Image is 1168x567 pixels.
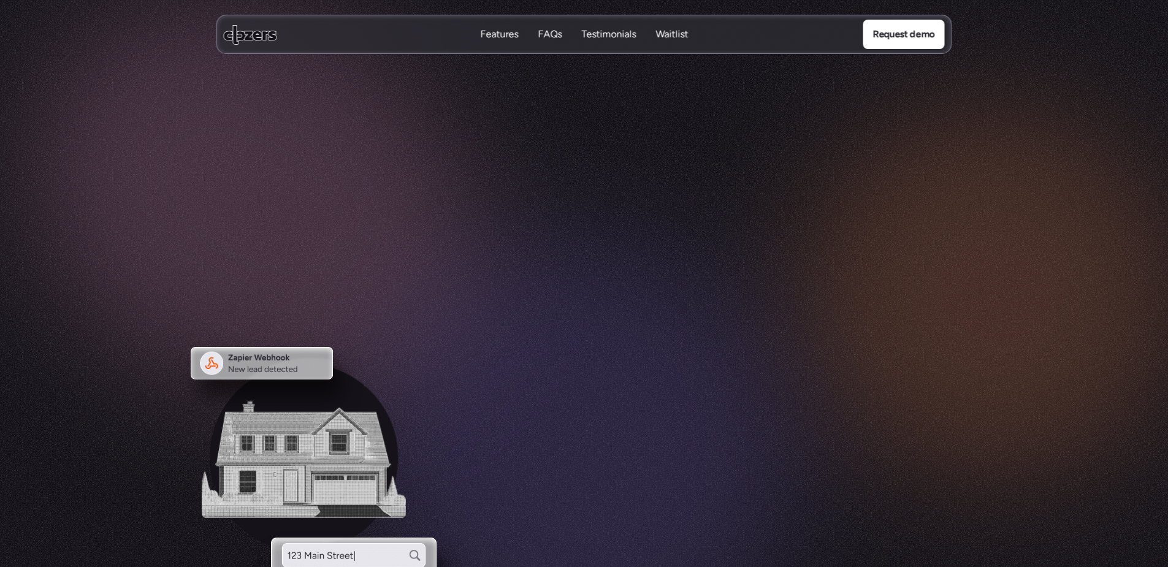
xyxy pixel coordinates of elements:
span: o [715,200,727,230]
span: e [747,200,758,230]
p: Waitlist [655,28,688,41]
p: FAQs [538,41,562,55]
a: FAQsFAQs [538,28,562,42]
span: k [484,200,494,230]
span: e [687,200,699,230]
a: TestimonialsTestimonials [581,28,636,42]
span: f [707,200,714,230]
span: r [727,200,734,230]
span: m [545,200,563,230]
span: l [742,200,747,230]
span: e [494,200,506,230]
span: n [658,200,670,230]
span: d [670,200,682,230]
span: a [473,200,484,230]
span: s [759,200,769,230]
span: c [521,200,532,230]
span: n [581,200,592,230]
span: f [611,200,618,230]
span: I [399,194,405,224]
a: WaitlistWaitlist [655,28,688,42]
p: Waitlist [655,41,688,55]
p: Watch video [512,253,567,269]
span: t [735,200,742,230]
p: Testimonials [581,28,636,41]
span: h [419,195,430,225]
span: m [454,200,473,230]
p: Testimonials [581,41,636,55]
span: p [563,200,576,230]
span: o [533,200,545,230]
p: Book demo [614,253,663,269]
span: A [385,194,399,224]
span: n [630,200,642,230]
span: s [506,200,516,230]
p: Request demo [872,26,934,42]
span: a [647,200,657,230]
span: i [576,200,581,230]
span: t [441,199,449,229]
span: g [593,200,605,230]
span: t [410,194,418,224]
p: Features [480,28,518,41]
p: Features [480,41,518,55]
span: . [779,200,783,230]
span: a [430,196,441,226]
span: s [769,200,779,230]
span: u [618,200,630,230]
p: FAQs [538,28,562,41]
a: FeaturesFeatures [480,28,518,42]
span: f [700,200,707,230]
a: Request demo [863,20,944,49]
a: Book demo [589,246,689,276]
h1: Meet Your Comping Co-pilot [418,103,750,194]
